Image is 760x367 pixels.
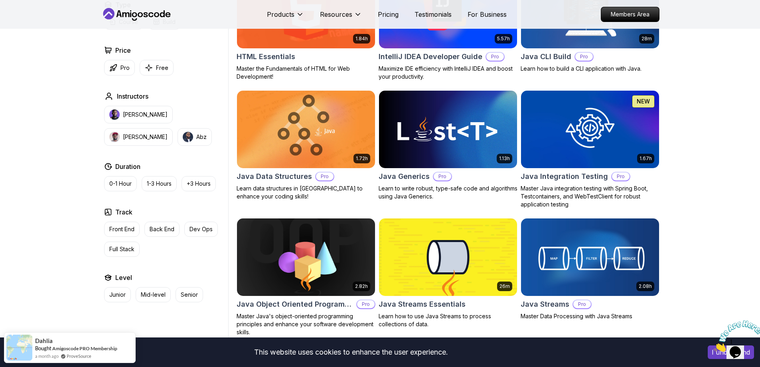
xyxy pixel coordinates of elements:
div: This website uses cookies to enhance the user experience. [6,343,696,361]
span: a month ago [35,353,59,359]
h2: Java Generics [379,171,430,182]
p: Master Java integration testing with Spring Boot, Testcontainers, and WebTestClient for robust ap... [521,184,659,208]
button: Front End [104,222,140,237]
p: 1.13h [499,155,510,162]
p: [PERSON_NAME] [123,111,168,119]
img: instructor img [109,109,120,120]
h2: Java Data Structures [237,171,312,182]
p: Back End [150,225,174,233]
h2: Java Streams Essentials [379,299,466,310]
p: Abz [196,133,207,141]
a: Pricing [378,10,399,19]
button: Resources [320,10,362,26]
h2: Java Integration Testing [521,171,608,182]
button: Dev Ops [184,222,218,237]
a: Java Generics card1.13hJava GenericsProLearn to write robust, type-safe code and algorithms using... [379,90,517,200]
h2: Price [115,46,131,55]
p: Master Data Processing with Java Streams [521,312,659,320]
button: Free [140,60,174,75]
p: 1.67h [640,155,652,162]
p: Pro [612,173,630,181]
p: Learn to write robust, type-safe code and algorithms using Java Generics. [379,184,517,200]
p: Pro [434,173,451,181]
p: Dev Ops [190,225,213,233]
iframe: chat widget [711,317,760,355]
p: Maximize IDE efficiency with IntelliJ IDEA and boost your productivity. [379,65,517,81]
p: Full Stack [109,245,134,253]
p: 0-1 Hour [109,180,132,188]
a: Java Object Oriented Programming card2.82hJava Object Oriented ProgrammingProMaster Java's object... [237,218,375,336]
button: instructor img[PERSON_NAME] [104,128,173,146]
button: 1-3 Hours [142,176,177,191]
p: Pro [357,300,375,308]
h2: Duration [115,162,140,171]
img: instructor img [183,132,193,142]
p: [PERSON_NAME] [123,133,168,141]
img: Chat attention grabber [3,3,53,35]
button: +3 Hours [182,176,216,191]
img: instructor img [109,132,120,142]
img: Java Data Structures card [237,91,375,168]
h2: Instructors [117,91,148,101]
p: Products [267,10,294,19]
p: Senior [181,291,198,299]
span: Bought [35,345,51,351]
img: Java Integration Testing card [521,91,659,168]
p: Free [156,64,168,72]
p: 2.82h [355,283,368,290]
button: Accept cookies [708,345,754,359]
h2: HTML Essentials [237,51,295,62]
p: 1.72h [356,155,368,162]
p: 2.08h [639,283,652,290]
h2: Track [115,207,132,217]
button: instructor img[PERSON_NAME] [104,106,173,123]
p: Pro [316,173,334,181]
img: Java Object Oriented Programming card [237,218,375,296]
button: Junior [104,287,131,302]
button: Senior [176,287,203,302]
p: Resources [320,10,352,19]
img: provesource social proof notification image [6,335,32,361]
p: 1.84h [355,36,368,42]
p: Learn how to build a CLI application with Java. [521,65,659,73]
a: Members Area [601,7,659,22]
p: Pro [575,53,593,61]
p: Master Java's object-oriented programming principles and enhance your software development skills. [237,312,375,336]
p: Mid-level [141,291,166,299]
a: ProveSource [67,353,91,359]
h2: IntelliJ IDEA Developer Guide [379,51,482,62]
span: 1 [3,3,6,10]
img: Java Generics card [379,91,517,168]
button: instructor imgAbz [178,128,212,146]
a: Testimonials [415,10,452,19]
p: Master the Fundamentals of HTML for Web Development! [237,65,375,81]
h2: Java CLI Build [521,51,571,62]
h2: Level [115,273,132,282]
p: 26m [499,283,510,290]
img: Java Streams Essentials card [379,218,517,296]
button: 0-1 Hour [104,176,137,191]
p: Pro [486,53,504,61]
button: Products [267,10,304,26]
button: Pro [104,60,135,75]
button: Mid-level [136,287,171,302]
a: Java Integration Testing card1.67hNEWJava Integration TestingProMaster Java integration testing w... [521,90,659,208]
p: Front End [109,225,134,233]
h2: Java Object Oriented Programming [237,299,353,310]
a: Java Streams Essentials card26mJava Streams EssentialsLearn how to use Java Streams to process co... [379,218,517,328]
p: 1-3 Hours [147,180,172,188]
p: +3 Hours [187,180,211,188]
p: Junior [109,291,126,299]
p: 28m [642,36,652,42]
p: Members Area [601,7,659,22]
a: Amigoscode PRO Membership [52,345,117,351]
a: For Business [468,10,507,19]
p: Pro [120,64,130,72]
p: Learn data structures in [GEOGRAPHIC_DATA] to enhance your coding skills! [237,184,375,200]
button: Full Stack [104,242,140,257]
a: Java Data Structures card1.72hJava Data StructuresProLearn data structures in [GEOGRAPHIC_DATA] t... [237,90,375,200]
